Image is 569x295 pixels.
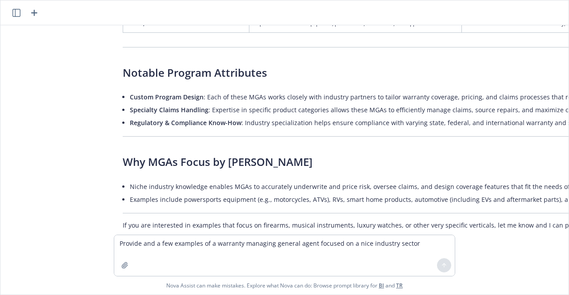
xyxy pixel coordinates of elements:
[130,20,155,27] span: After, Inc.
[130,93,204,101] span: Custom Program Design
[130,106,208,114] span: Specialty Claims Handling
[4,276,565,295] span: Nova Assist can make mistakes. Explore what Nova can do: Browse prompt library for and
[379,282,384,289] a: BI
[396,282,403,289] a: TR
[130,118,241,127] span: Regulatory & Compliance Know-How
